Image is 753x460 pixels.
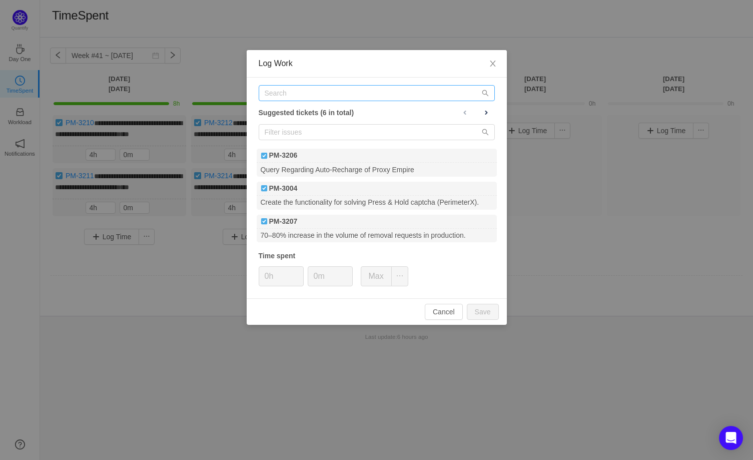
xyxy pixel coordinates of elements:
button: Cancel [425,304,463,320]
img: Task [261,152,268,159]
button: Save [467,304,499,320]
img: Task [261,218,268,225]
i: icon: search [482,90,489,97]
button: Close [479,50,507,78]
img: Task [261,185,268,192]
b: PM-3206 [269,150,298,161]
i: icon: close [489,60,497,68]
div: Suggested tickets (6 in total) [259,106,495,119]
b: PM-3004 [269,183,298,194]
i: icon: search [482,129,489,136]
input: Search [259,85,495,101]
div: Log Work [259,58,495,69]
button: Max [361,266,392,286]
button: icon: ellipsis [391,266,408,286]
div: Time spent [259,251,495,261]
div: Query Regarding Auto-Recharge of Proxy Empire [257,163,497,176]
b: PM-3207 [269,216,298,227]
div: 70–80% increase in the volume of removal requests in production. [257,229,497,242]
div: Create the functionality for solving Press & Hold captcha (PerimeterX). [257,196,497,209]
div: Open Intercom Messenger [719,426,743,450]
input: Filter issues [259,124,495,140]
